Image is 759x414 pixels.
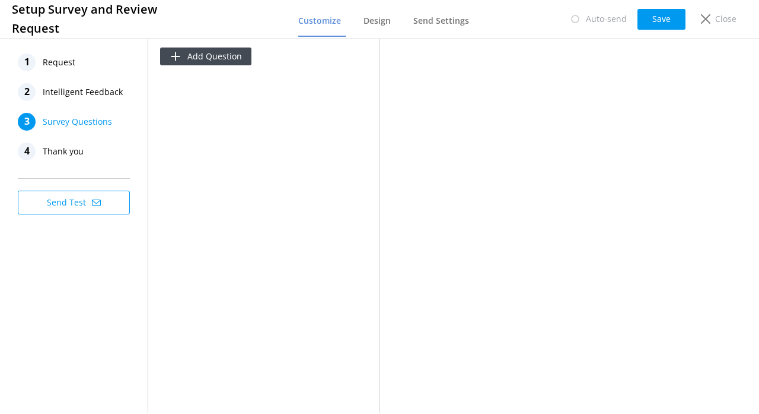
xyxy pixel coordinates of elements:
span: Customize [298,15,341,27]
span: Thank you [43,143,84,160]
div: 3 [18,113,36,131]
div: 1 [18,53,36,71]
div: 2 [18,83,36,101]
button: Add Question [160,48,251,65]
p: Close [715,12,736,26]
span: Design [363,15,391,27]
button: Save [637,9,685,30]
div: 4 [18,143,36,160]
button: Send Test [18,191,130,214]
span: Request [43,53,75,71]
span: Send Settings [413,15,469,27]
p: Auto-send [586,12,627,26]
span: Intelligent Feedback [43,83,123,101]
span: Survey Questions [43,113,112,131]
